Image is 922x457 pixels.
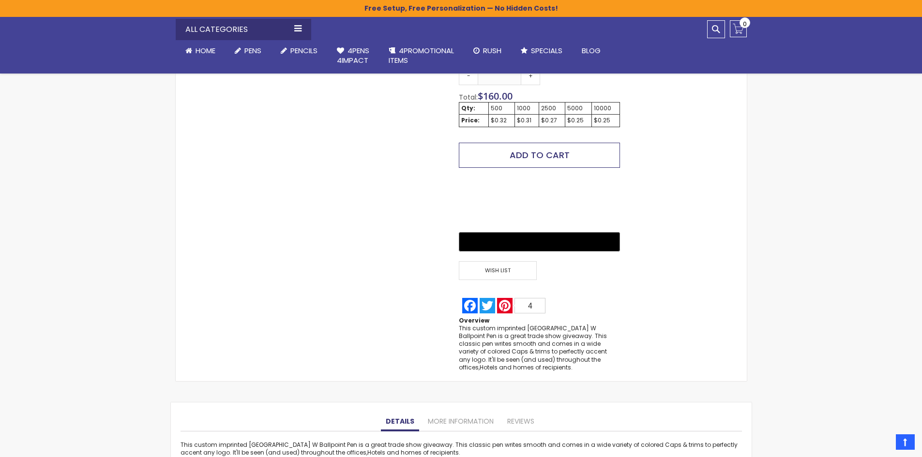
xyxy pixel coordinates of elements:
[517,104,537,112] div: 1000
[541,117,563,124] div: $0.27
[290,45,317,56] span: Pencils
[478,89,513,103] span: $
[567,104,589,112] div: 5000
[337,45,369,65] span: 4Pens 4impact
[491,104,513,112] div: 500
[730,20,747,37] a: 0
[594,117,618,124] div: $0.25
[483,89,513,103] span: 160.00
[176,19,311,40] div: All Categories
[379,40,464,72] a: 4PROMOTIONALITEMS
[176,40,225,61] a: Home
[483,45,501,56] span: Rush
[181,441,742,457] div: This custom imprinted [GEOGRAPHIC_DATA] W Ballpoint Pen is a great trade show giveaway. This clas...
[461,298,479,313] a: Facebook
[461,116,480,124] strong: Price:
[271,40,327,61] a: Pencils
[567,117,589,124] div: $0.25
[528,302,532,310] span: 4
[225,40,271,61] a: Pens
[464,40,511,61] a: Rush
[594,104,618,112] div: 10000
[510,149,570,161] span: Add to Cart
[459,261,536,280] span: Wish List
[389,45,454,65] span: 4PROMOTIONAL ITEMS
[423,412,499,431] a: More Information
[517,117,537,124] div: $0.31
[896,434,915,450] a: Top
[459,232,620,251] button: Buy with GPay
[244,45,261,56] span: Pens
[531,45,562,56] span: Specials
[459,261,539,280] a: Wish List
[196,45,215,56] span: Home
[459,66,478,85] a: -
[459,175,620,225] iframe: PayPal
[496,298,546,313] a: Pinterest4
[461,104,475,112] strong: Qty:
[327,40,379,72] a: 4Pens4impact
[459,143,620,168] button: Add to Cart
[511,40,572,61] a: Specials
[459,316,489,324] strong: Overview
[459,92,478,102] span: Total:
[479,298,496,313] a: Twitter
[743,19,747,29] span: 0
[541,104,563,112] div: 2500
[459,324,620,371] div: This custom imprinted [GEOGRAPHIC_DATA] W Ballpoint Pen is a great trade show giveaway. This clas...
[582,45,601,56] span: Blog
[572,40,610,61] a: Blog
[491,117,513,124] div: $0.32
[381,412,419,431] a: Details
[521,66,540,85] a: +
[502,412,539,431] a: Reviews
